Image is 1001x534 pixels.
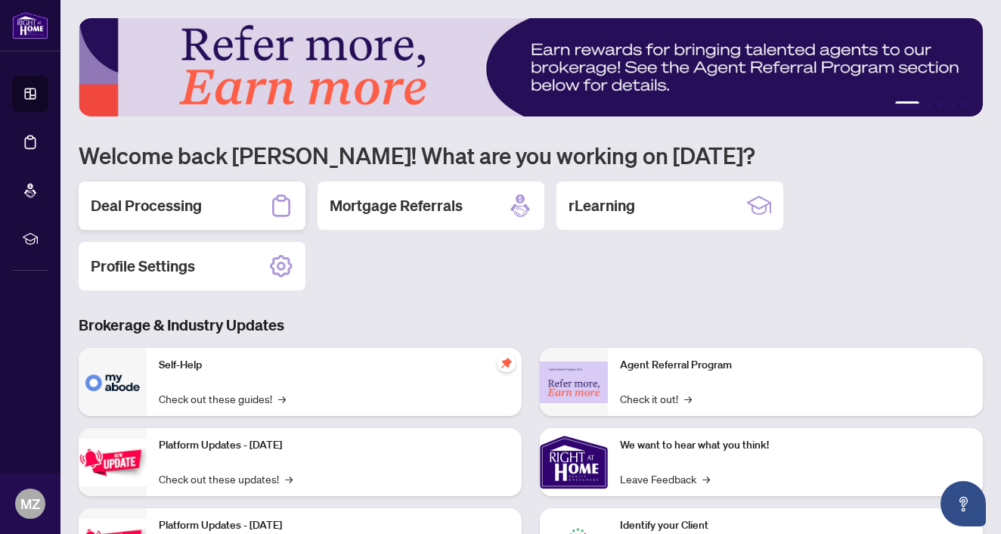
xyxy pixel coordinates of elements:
[159,517,510,534] p: Platform Updates - [DATE]
[278,390,286,407] span: →
[159,357,510,374] p: Self-Help
[285,470,293,487] span: →
[159,470,293,487] a: Check out these updates!→
[20,493,40,514] span: MZ
[941,481,986,526] button: Open asap
[620,470,710,487] a: Leave Feedback→
[702,470,710,487] span: →
[12,11,48,39] img: logo
[91,195,202,216] h2: Deal Processing
[540,362,608,403] img: Agent Referral Program
[895,101,919,107] button: 1
[540,428,608,496] img: We want to hear what you think!
[79,18,983,116] img: Slide 0
[91,256,195,277] h2: Profile Settings
[79,439,147,486] img: Platform Updates - July 21, 2025
[330,195,463,216] h2: Mortgage Referrals
[159,390,286,407] a: Check out these guides!→
[937,101,944,107] button: 3
[962,101,968,107] button: 5
[620,517,971,534] p: Identify your Client
[950,101,956,107] button: 4
[79,315,983,336] h3: Brokerage & Industry Updates
[620,437,971,454] p: We want to hear what you think!
[497,354,516,372] span: pushpin
[159,437,510,454] p: Platform Updates - [DATE]
[925,101,931,107] button: 2
[684,390,692,407] span: →
[79,141,983,169] h1: Welcome back [PERSON_NAME]! What are you working on [DATE]?
[620,357,971,374] p: Agent Referral Program
[79,348,147,416] img: Self-Help
[569,195,635,216] h2: rLearning
[620,390,692,407] a: Check it out!→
